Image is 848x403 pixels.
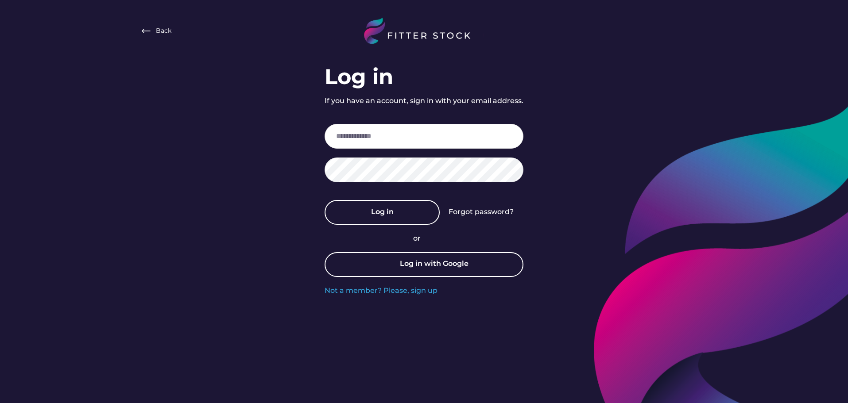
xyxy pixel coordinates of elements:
img: LOGO%20%282%29.svg [364,18,484,44]
div: Back [156,27,171,35]
div: or [413,234,435,243]
div: Log in [325,62,393,92]
div: Not a member? Please, sign up [325,286,438,296]
div: Log in with Google [400,259,469,270]
button: Log in [325,200,440,225]
img: Frame%20%282%29.svg [141,26,151,36]
div: Forgot password? [449,207,514,217]
div: If you have an account, sign in with your email address. [325,96,523,106]
img: yH5BAEAAAAALAAAAAABAAEAAAIBRAA7 [380,258,393,271]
